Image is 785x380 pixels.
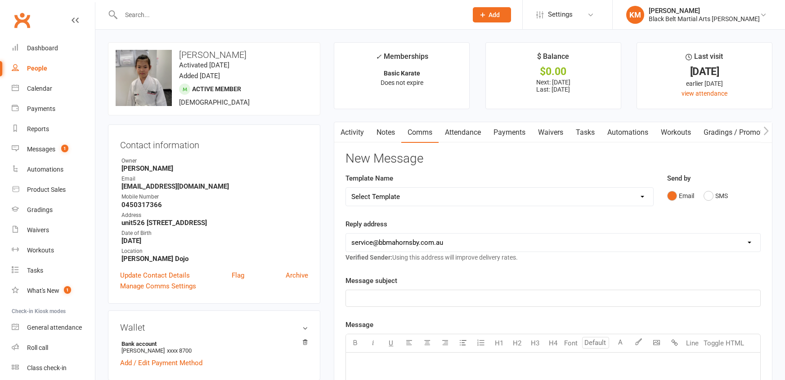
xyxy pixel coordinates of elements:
a: Gradings / Promotions [697,122,782,143]
h3: Contact information [120,137,308,150]
span: 1 [64,286,71,294]
div: Memberships [376,51,428,67]
a: Clubworx [11,9,33,31]
button: H4 [544,334,562,352]
button: H2 [508,334,526,352]
a: Automations [12,159,95,180]
div: Payments [27,105,55,112]
i: ✓ [376,53,381,61]
div: Black Belt Martial Arts [PERSON_NAME] [649,15,760,23]
input: Default [582,337,609,349]
span: Add [489,11,500,18]
div: Mobile Number [121,193,308,201]
button: Line [683,334,701,352]
span: Does not expire [381,79,423,86]
a: Waivers [532,122,570,143]
a: Tasks [12,261,95,281]
div: Workouts [27,247,54,254]
div: Date of Birth [121,229,308,238]
label: Template Name [345,173,393,184]
button: H1 [490,334,508,352]
a: General attendance kiosk mode [12,318,95,338]
div: [DATE] [645,67,764,76]
label: Send by [667,173,691,184]
a: Add / Edit Payment Method [120,358,202,368]
span: Using this address will improve delivery rates. [345,254,518,261]
span: xxxx 8700 [167,347,192,354]
label: Message [345,319,373,330]
strong: 0450317366 [121,201,308,209]
a: Automations [601,122,655,143]
img: image1731479790.png [116,50,172,106]
h3: New Message [345,152,761,166]
a: Waivers [12,220,95,240]
div: Waivers [27,226,49,234]
span: 1 [61,145,68,152]
a: Notes [370,122,401,143]
strong: Verified Sender: [345,254,392,261]
a: Product Sales [12,180,95,200]
p: Next: [DATE] Last: [DATE] [494,79,613,93]
div: People [27,65,47,72]
div: earlier [DATE] [645,79,764,88]
a: Tasks [570,122,601,143]
div: Product Sales [27,186,66,193]
div: Owner [121,157,308,165]
div: [PERSON_NAME] [649,7,760,15]
a: Update Contact Details [120,270,190,281]
a: Payments [487,122,532,143]
div: Reports [27,125,49,133]
div: Messages [27,146,55,153]
strong: [PERSON_NAME] Dojo [121,255,308,263]
div: What's New [27,287,59,294]
a: Attendance [439,122,487,143]
label: Message subject [345,275,397,286]
time: Added [DATE] [179,72,220,80]
input: Search... [118,9,461,21]
a: Class kiosk mode [12,358,95,378]
a: People [12,58,95,79]
a: Activity [334,122,370,143]
button: H3 [526,334,544,352]
a: view attendance [682,90,727,97]
button: U [382,334,400,352]
strong: [EMAIL_ADDRESS][DOMAIN_NAME] [121,182,308,190]
div: Automations [27,166,63,173]
h3: [PERSON_NAME] [116,50,313,60]
a: Workouts [655,122,697,143]
button: Email [667,187,694,204]
div: $ Balance [537,51,569,67]
a: Reports [12,119,95,139]
strong: Bank account [121,340,304,347]
span: Settings [548,4,573,25]
button: SMS [704,187,728,204]
div: Last visit [686,51,723,67]
a: Calendar [12,79,95,99]
div: General attendance [27,324,82,331]
a: Archive [286,270,308,281]
strong: Basic Karate [384,70,420,77]
button: Font [562,334,580,352]
h3: Wallet [120,323,308,332]
span: [DEMOGRAPHIC_DATA] [179,98,250,106]
strong: [DATE] [121,237,308,245]
button: A [611,334,629,352]
strong: unit526 [STREET_ADDRESS] [121,219,308,227]
button: Toggle HTML [701,334,746,352]
span: U [389,339,393,347]
strong: [PERSON_NAME] [121,164,308,172]
a: Comms [401,122,439,143]
div: Gradings [27,206,53,213]
div: Dashboard [27,44,58,52]
label: Reply address [345,219,387,230]
time: Activated [DATE] [179,61,229,69]
div: $0.00 [494,67,613,76]
a: Gradings [12,200,95,220]
a: Workouts [12,240,95,261]
a: What's New1 [12,281,95,301]
li: [PERSON_NAME] [120,339,308,355]
div: Roll call [27,344,48,351]
div: KM [626,6,644,24]
a: Flag [232,270,244,281]
span: Active member [192,85,241,93]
